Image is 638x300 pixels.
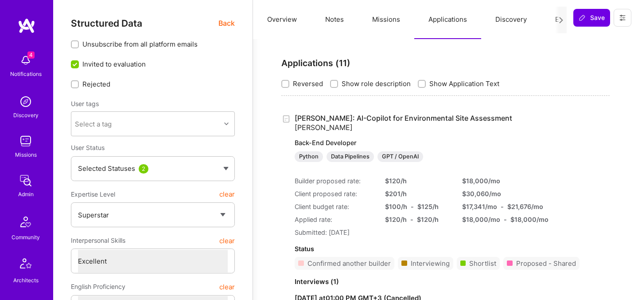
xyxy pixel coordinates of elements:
div: Missions [15,150,37,159]
span: Back [218,18,235,29]
i: icon Next [558,17,564,24]
span: Reversed [293,79,323,88]
div: $ 18,000 /mo [462,176,529,186]
div: Select a tag [75,119,112,129]
span: User Status [71,144,105,151]
div: $ 30,060 /mo [462,189,529,198]
div: $ 21,676 /mo [507,202,543,211]
div: Submitted: [DATE] [295,228,580,237]
div: GPT / OpenAI [377,151,423,162]
div: $ 120 /h [385,215,407,224]
strong: Interviews ( 1 ) [295,277,339,286]
div: $ 120 /h [417,215,439,224]
span: Show Application Text [429,79,499,88]
div: - [411,202,414,211]
img: bell [17,51,35,69]
div: - [504,215,507,224]
img: Community [15,211,36,233]
div: Client proposed rate: [295,189,374,198]
div: Shortlist [469,259,496,268]
div: Data Pipelines [327,151,374,162]
span: Show role description [342,79,411,88]
div: Community [12,233,40,242]
i: icon Application [281,114,292,124]
div: Client budget rate: [295,202,374,211]
span: Selected Statuses [78,164,135,173]
button: clear [219,279,235,295]
div: Notifications [10,69,42,79]
div: $ 18,000 /mo [462,215,500,224]
span: Interpersonal Skills [71,233,125,249]
div: Created [281,114,295,124]
img: teamwork [17,132,35,150]
div: Status [295,244,580,253]
button: clear [219,233,235,249]
div: Applied rate: [295,215,374,224]
div: 2 [139,164,148,174]
button: Save [573,9,610,27]
div: Python [295,151,323,162]
div: Architects [13,276,39,285]
span: 4 [27,51,35,59]
strong: Applications ( 11 ) [281,58,350,68]
div: $ 125 /h [417,202,439,211]
div: $ 17,341 /mo [462,202,497,211]
div: $ 18,000 /mo [510,215,549,224]
div: - [501,202,504,211]
img: discovery [17,93,35,111]
div: Admin [18,189,34,199]
div: Interviewing [411,259,450,268]
div: - [410,215,413,224]
span: Unsubscribe from all platform emails [82,39,198,49]
span: Invited to evaluation [82,59,146,69]
img: caret [223,167,229,170]
span: English Proficiency [71,279,125,295]
div: $ 100 /h [385,202,407,211]
span: [PERSON_NAME] [295,123,353,132]
span: Rejected [82,79,110,89]
div: $ 201 /h [385,189,451,198]
span: Save [579,13,605,22]
img: admin teamwork [17,172,35,189]
div: Discovery [13,111,39,120]
button: clear [219,186,235,202]
i: icon Chevron [224,122,229,126]
div: Proposed - Shared [516,259,576,268]
span: Expertise Level [71,186,115,202]
img: Architects [15,254,36,276]
img: logo [18,18,35,34]
span: Structured Data [71,18,142,29]
div: $ 120 /h [385,176,451,186]
p: Back-End Developer [295,138,580,147]
a: [PERSON_NAME]: AI-Copilot for Environmental Site Assessment[PERSON_NAME]Back-End DeveloperPythonD... [295,114,580,162]
div: Builder proposed rate: [295,176,374,186]
label: User tags [71,99,99,108]
div: Confirmed another builder [307,259,391,268]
